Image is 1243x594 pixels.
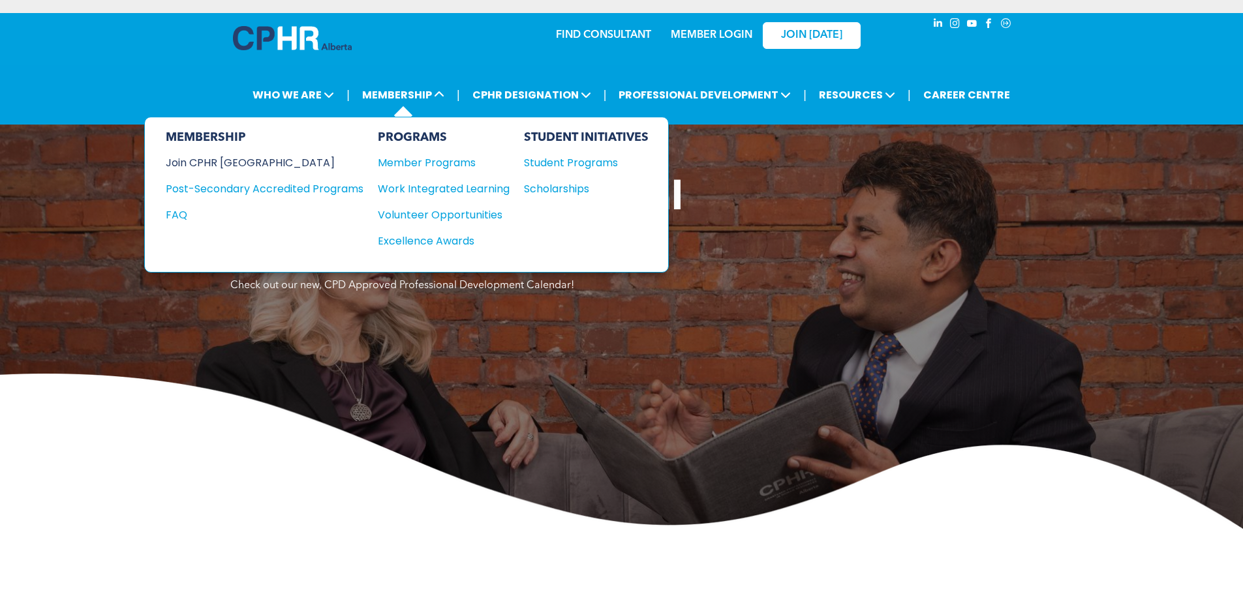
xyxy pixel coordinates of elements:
div: Member Programs [378,155,497,171]
li: | [346,82,350,108]
li: | [803,82,806,108]
a: youtube [965,16,979,34]
a: MEMBER LOGIN [671,30,752,40]
div: Join CPHR [GEOGRAPHIC_DATA] [166,155,344,171]
a: Join CPHR [GEOGRAPHIC_DATA] [166,155,363,171]
a: Member Programs [378,155,510,171]
div: FAQ [166,207,344,223]
a: Work Integrated Learning [378,181,510,197]
a: Scholarships [524,181,649,197]
span: CPHR DESIGNATION [468,83,595,107]
img: A blue and white logo for cp alberta [233,26,352,50]
a: instagram [948,16,962,34]
div: Volunteer Opportunities [378,207,497,223]
div: Excellence Awards [378,233,497,249]
a: Volunteer Opportunities [378,207,510,223]
a: Post-Secondary Accredited Programs [166,181,363,197]
span: RESOURCES [815,83,899,107]
div: Work Integrated Learning [378,181,497,197]
a: linkedin [931,16,945,34]
div: Scholarships [524,181,636,197]
a: Social network [999,16,1013,34]
span: PROFESSIONAL DEVELOPMENT [615,83,795,107]
div: PROGRAMS [378,130,510,145]
div: STUDENT INITIATIVES [524,130,649,145]
a: FIND CONSULTANT [556,30,651,40]
a: CAREER CENTRE [919,83,1014,107]
span: MEMBERSHIP [358,83,448,107]
a: JOIN [DATE] [763,22,861,49]
span: WHO WE ARE [249,83,338,107]
li: | [604,82,607,108]
span: Check out our new, CPD Approved Professional Development Calendar! [230,280,574,291]
li: | [908,82,911,108]
div: Post-Secondary Accredited Programs [166,181,344,197]
a: Excellence Awards [378,233,510,249]
a: FAQ [166,207,363,223]
a: facebook [982,16,996,34]
div: Student Programs [524,155,636,171]
span: JOIN [DATE] [781,29,842,42]
a: Student Programs [524,155,649,171]
div: MEMBERSHIP [166,130,363,145]
li: | [457,82,460,108]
